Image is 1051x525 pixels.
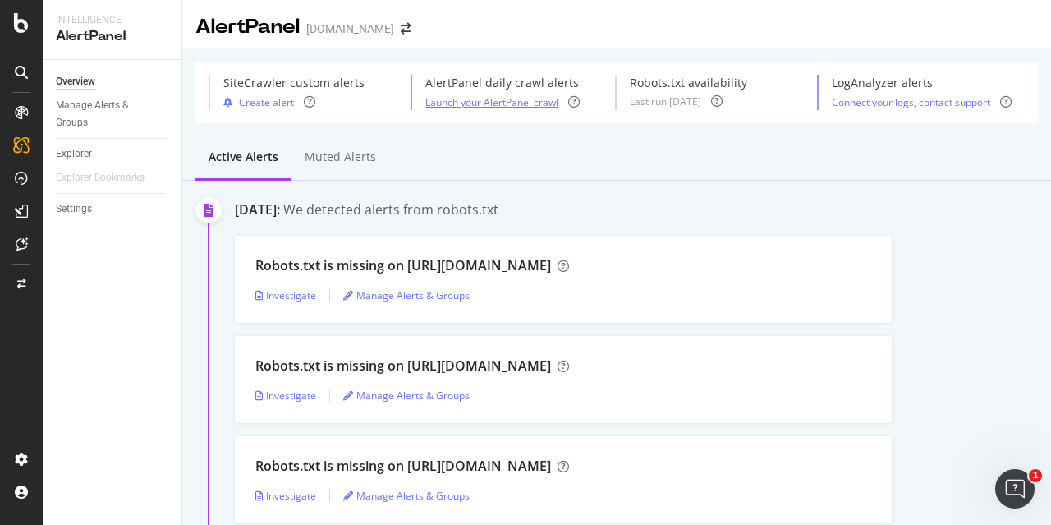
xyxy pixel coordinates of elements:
[401,23,411,35] div: arrow-right-arrow-left
[425,95,558,109] a: Launch your AlertPanel crawl
[343,382,470,408] button: Manage Alerts & Groups
[255,288,316,302] a: Investigate
[255,382,316,408] button: Investigate
[343,288,470,302] a: Manage Alerts & Groups
[56,200,92,218] div: Settings
[630,75,747,91] div: Robots.txt availability
[832,95,990,109] a: Connect your logs, contact support
[56,145,170,163] a: Explorer
[306,21,394,37] div: [DOMAIN_NAME]
[56,97,154,131] div: Manage Alerts & Groups
[255,482,316,509] button: Investigate
[56,13,168,27] div: Intelligence
[235,200,280,219] div: [DATE]:
[209,149,278,165] div: Active alerts
[832,75,1012,91] div: LogAnalyzer alerts
[343,489,470,503] a: Manage Alerts & Groups
[255,282,316,308] button: Investigate
[425,94,558,110] button: Launch your AlertPanel crawl
[56,200,170,218] a: Settings
[343,482,470,509] button: Manage Alerts & Groups
[239,95,294,109] div: Create alert
[255,457,551,476] div: Robots.txt is missing on [URL][DOMAIN_NAME]
[425,75,580,91] div: AlertPanel daily crawl alerts
[56,145,92,163] div: Explorer
[343,282,470,308] button: Manage Alerts & Groups
[223,75,365,91] div: SiteCrawler custom alerts
[56,169,145,187] div: Explorer Bookmarks
[343,389,470,403] a: Manage Alerts & Groups
[255,256,551,275] div: Robots.txt is missing on [URL][DOMAIN_NAME]
[223,94,294,110] button: Create alert
[995,469,1035,509] iframe: Intercom live chat
[56,73,170,90] a: Overview
[56,169,161,187] a: Explorer Bookmarks
[305,149,376,165] div: Muted alerts
[195,13,300,41] div: AlertPanel
[630,94,701,108] div: Last run: [DATE]
[56,73,95,90] div: Overview
[255,489,316,503] a: Investigate
[56,27,168,46] div: AlertPanel
[1029,469,1042,482] span: 1
[56,97,170,131] a: Manage Alerts & Groups
[283,200,498,219] div: We detected alerts from robots.txt
[255,357,551,375] div: Robots.txt is missing on [URL][DOMAIN_NAME]
[832,94,990,110] button: Connect your logs, contact support
[255,389,316,403] a: Investigate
